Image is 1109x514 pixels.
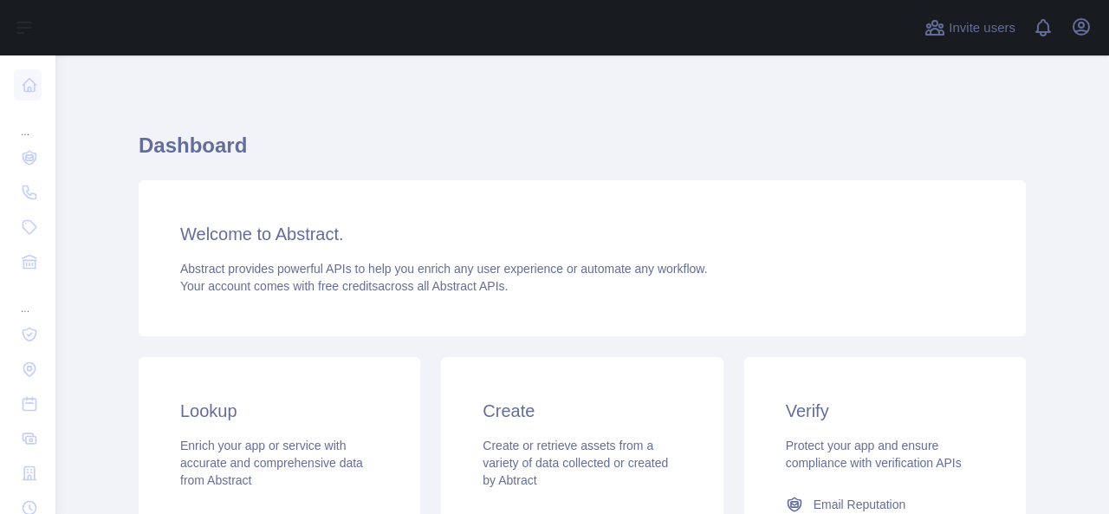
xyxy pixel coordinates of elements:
span: Enrich your app or service with accurate and comprehensive data from Abstract [180,439,363,487]
h3: Verify [786,399,984,423]
span: Create or retrieve assets from a variety of data collected or created by Abtract [483,439,668,487]
h3: Lookup [180,399,379,423]
h3: Create [483,399,681,423]
h3: Welcome to Abstract. [180,222,984,246]
span: Invite users [949,18,1015,38]
span: Abstract provides powerful APIs to help you enrich any user experience or automate any workflow. [180,262,708,276]
span: free credits [318,279,378,293]
div: ... [14,104,42,139]
h1: Dashboard [139,132,1026,173]
div: ... [14,281,42,316]
span: Email Reputation [814,496,906,513]
span: Your account comes with across all Abstract APIs. [180,279,508,293]
button: Invite users [921,14,1019,42]
span: Protect your app and ensure compliance with verification APIs [786,439,962,470]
